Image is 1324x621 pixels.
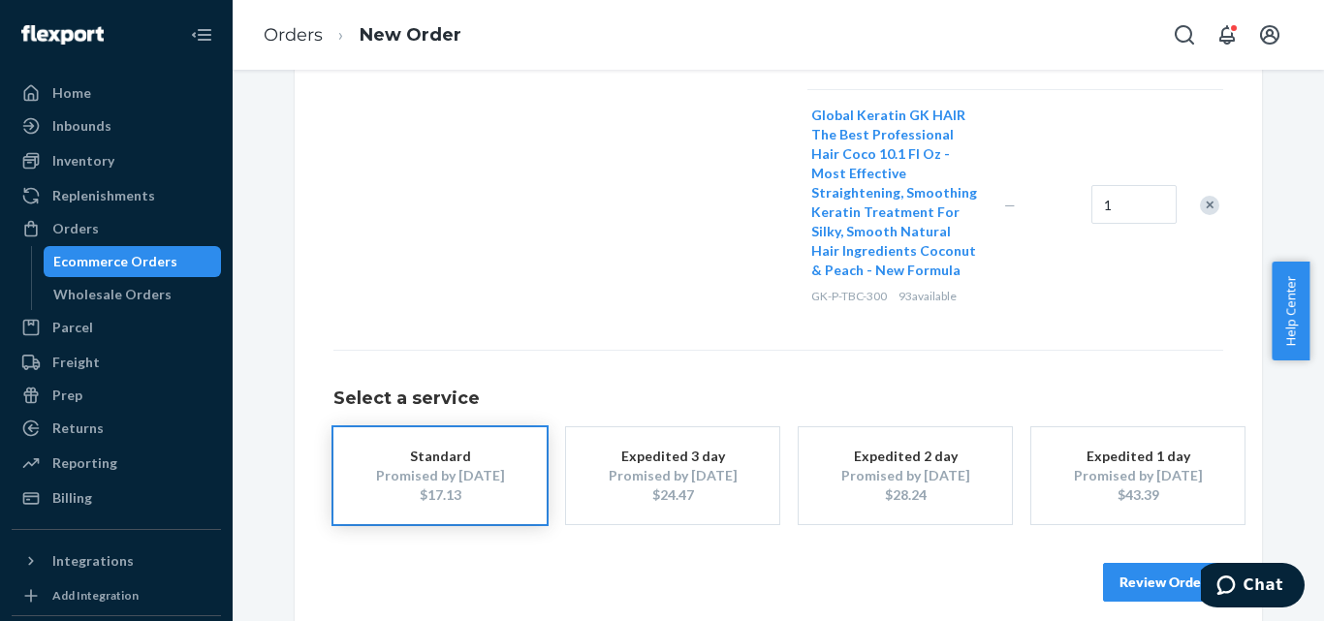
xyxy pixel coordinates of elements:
button: Global Keratin GK HAIR The Best Professional Hair Coco 10.1 Fl Oz - Most Effective Straightening,... [811,106,981,280]
div: Promised by [DATE] [828,466,983,485]
div: $24.47 [595,485,750,505]
a: Freight [12,347,221,378]
div: Add Integration [52,587,139,604]
div: Returns [52,419,104,438]
input: Quantity [1091,185,1177,224]
div: Billing [52,488,92,508]
span: Global Keratin GK HAIR The Best Professional Hair Coco 10.1 Fl Oz - Most Effective Straightening,... [811,107,977,278]
div: Ecommerce Orders [53,252,177,271]
a: Inventory [12,145,221,176]
button: Expedited 1 dayPromised by [DATE]$43.39 [1031,427,1245,524]
div: Integrations [52,551,134,571]
a: Returns [12,413,221,444]
span: 93 available [898,289,957,303]
a: Wholesale Orders [44,279,222,310]
a: Orders [12,213,221,244]
div: $17.13 [363,485,518,505]
a: New Order [360,24,461,46]
a: Replenishments [12,180,221,211]
img: Flexport logo [21,25,104,45]
button: StandardPromised by [DATE]$17.13 [333,427,547,524]
div: $43.39 [1060,485,1215,505]
div: Parcel [52,318,93,337]
span: — [1004,197,1016,213]
div: Expedited 2 day [828,447,983,466]
button: Open Search Box [1165,16,1204,54]
div: Remove Item [1200,196,1219,215]
div: Expedited 3 day [595,447,750,466]
button: Help Center [1272,262,1309,360]
a: Orders [264,24,323,46]
div: Expedited 1 day [1060,447,1215,466]
a: Inbounds [12,110,221,141]
button: Close Navigation [182,16,221,54]
button: Integrations [12,545,221,576]
button: Open account menu [1250,16,1289,54]
div: $28.24 [828,485,983,505]
ol: breadcrumbs [248,7,477,64]
button: Expedited 2 dayPromised by [DATE]$28.24 [799,427,1012,524]
button: Expedited 3 dayPromised by [DATE]$24.47 [566,427,779,524]
div: Promised by [DATE] [595,466,750,485]
a: Ecommerce Orders [44,246,222,277]
div: Promised by [DATE] [363,466,518,485]
div: Promised by [DATE] [1060,466,1215,485]
a: Parcel [12,312,221,343]
a: Add Integration [12,584,221,607]
div: Inventory [52,151,114,171]
a: Billing [12,482,221,513]
span: GK-P-TBC-300 [811,289,887,303]
button: Open notifications [1208,16,1246,54]
a: Prep [12,380,221,411]
div: Inbounds [52,116,111,136]
div: Wholesale Orders [53,285,172,304]
div: Reporting [52,453,117,473]
h1: Select a service [333,389,1223,409]
div: Prep [52,386,82,405]
a: Reporting [12,448,221,479]
button: Review Order [1103,563,1223,602]
div: Replenishments [52,186,155,205]
a: Home [12,78,221,109]
div: Home [52,83,91,103]
div: Standard [363,447,518,466]
div: Freight [52,353,100,372]
div: Orders [52,219,99,238]
iframe: Opens a widget where you can chat to one of our agents [1201,563,1305,611]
